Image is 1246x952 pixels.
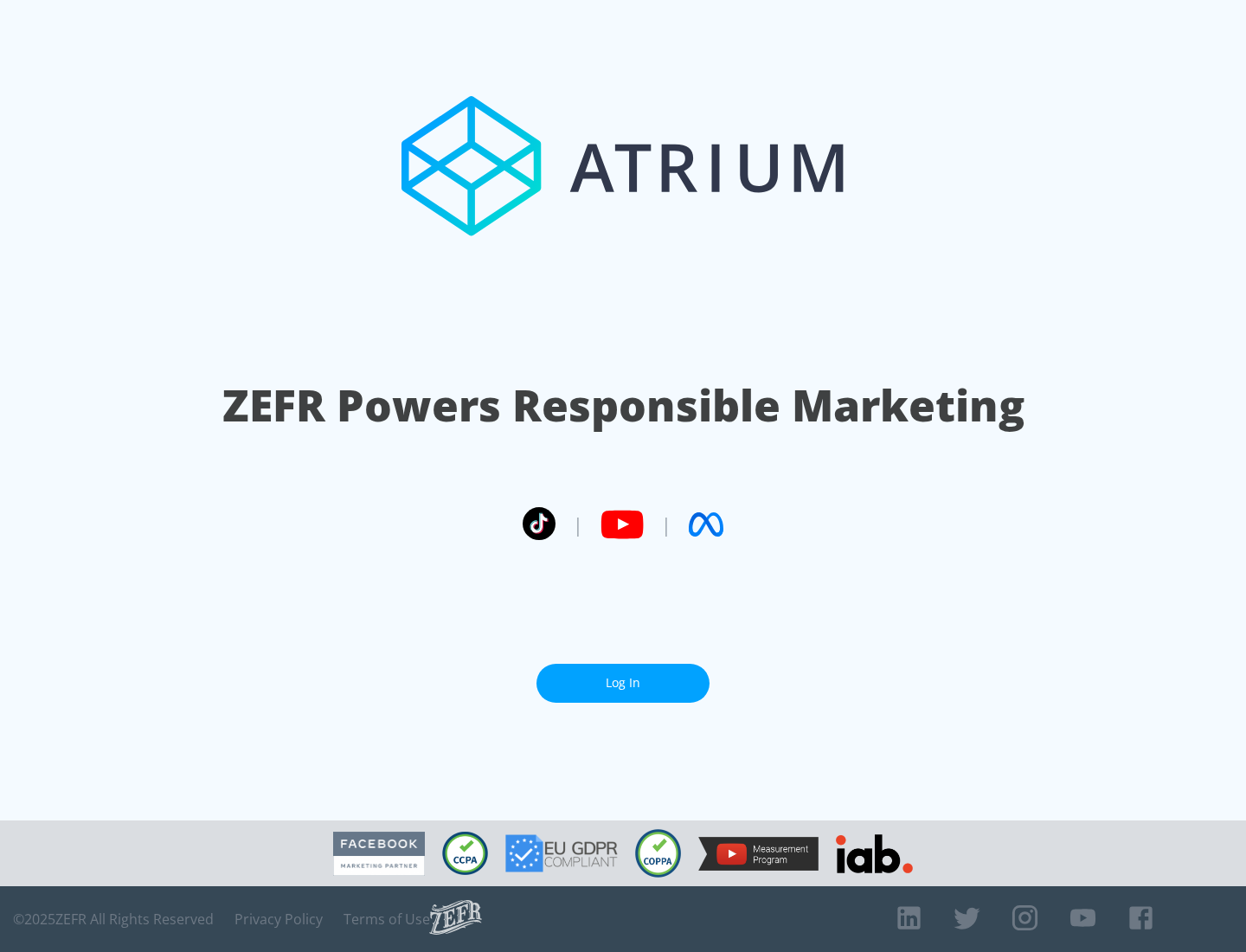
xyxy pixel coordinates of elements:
a: Log In [536,664,710,703]
img: Facebook Marketing Partner [333,832,425,876]
span: | [573,511,583,537]
a: Terms of Use [344,910,430,928]
span: © 2025 ZEFR All Rights Reserved [13,910,214,928]
a: Privacy Policy [234,910,323,928]
img: COPPA Compliant [635,829,681,878]
span: | [661,511,671,537]
img: YouTube Measurement Program [698,837,819,871]
img: IAB [836,834,913,873]
img: GDPR Compliant [505,834,618,872]
img: CCPA Compliant [442,832,488,875]
h1: ZEFR Powers Responsible Marketing [222,376,1024,435]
